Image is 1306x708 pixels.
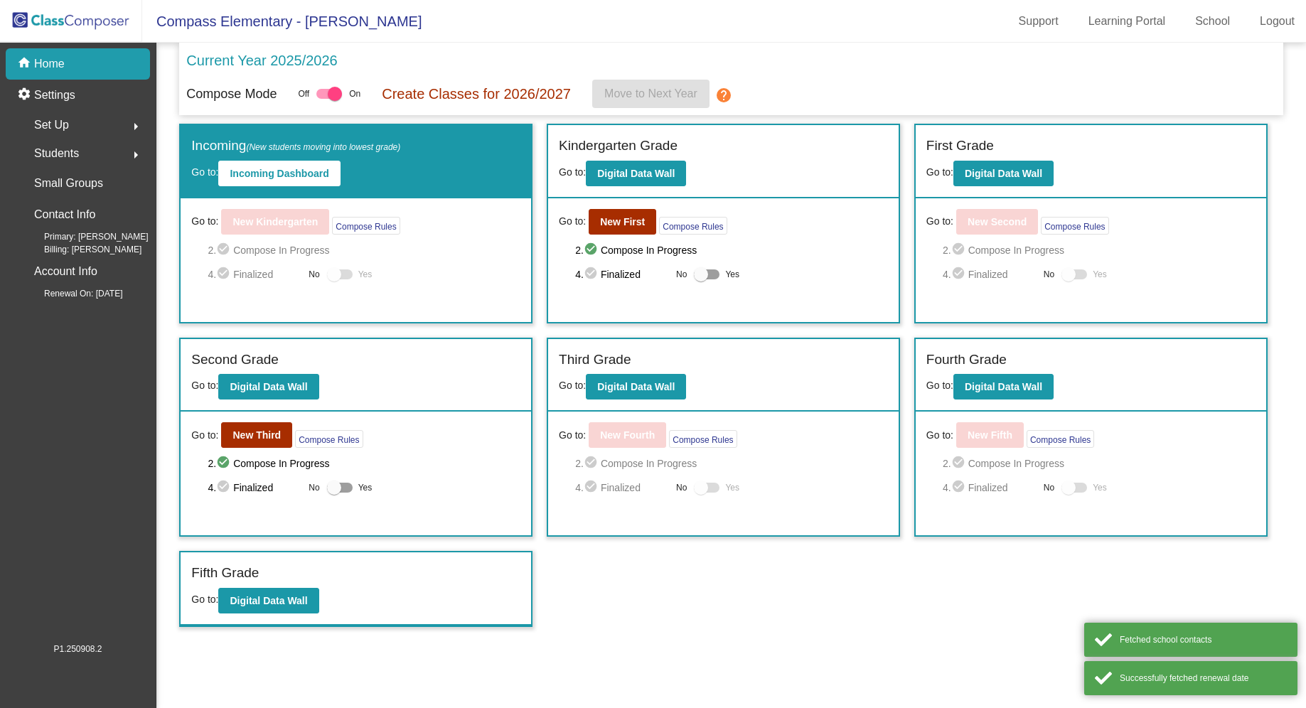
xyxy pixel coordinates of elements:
[575,242,888,259] span: 2. Compose In Progress
[1093,266,1107,283] span: Yes
[21,243,141,256] span: Billing: [PERSON_NAME]
[589,209,656,235] button: New First
[34,144,79,163] span: Students
[208,266,301,283] span: 4. Finalized
[965,381,1042,392] b: Digital Data Wall
[926,166,953,178] span: Go to:
[1248,10,1306,33] a: Logout
[676,481,687,494] span: No
[951,266,968,283] mat-icon: check_circle
[600,216,645,227] b: New First
[956,422,1024,448] button: New Fifth
[216,242,233,259] mat-icon: check_circle
[559,350,631,370] label: Third Grade
[21,230,149,243] span: Primary: [PERSON_NAME]
[191,428,218,443] span: Go to:
[34,55,65,73] p: Home
[968,216,1027,227] b: New Second
[559,428,586,443] span: Go to:
[584,479,601,496] mat-icon: check_circle
[559,214,586,229] span: Go to:
[358,479,373,496] span: Yes
[221,209,329,235] button: New Kindergarten
[309,268,319,281] span: No
[926,136,994,156] label: First Grade
[191,350,279,370] label: Second Grade
[186,50,337,71] p: Current Year 2025/2026
[575,266,669,283] span: 4. Finalized
[142,10,422,33] span: Compass Elementary - [PERSON_NAME]
[191,214,218,229] span: Go to:
[926,214,953,229] span: Go to:
[926,428,953,443] span: Go to:
[1044,481,1054,494] span: No
[208,479,301,496] span: 4. Finalized
[953,374,1054,399] button: Digital Data Wall
[221,422,292,448] button: New Third
[943,242,1256,259] span: 2. Compose In Progress
[575,479,669,496] span: 4. Finalized
[559,380,586,391] span: Go to:
[218,588,319,613] button: Digital Data Wall
[1007,10,1070,33] a: Support
[604,87,697,100] span: Move to Next Year
[21,287,122,300] span: Renewal On: [DATE]
[191,166,218,178] span: Go to:
[951,242,968,259] mat-icon: check_circle
[17,55,34,73] mat-icon: home
[208,455,520,472] span: 2. Compose In Progress
[600,429,655,441] b: New Fourth
[216,266,233,283] mat-icon: check_circle
[725,266,739,283] span: Yes
[715,87,732,104] mat-icon: help
[17,87,34,104] mat-icon: settings
[34,262,97,281] p: Account Info
[575,455,888,472] span: 2. Compose In Progress
[926,350,1007,370] label: Fourth Grade
[191,136,400,156] label: Incoming
[34,205,95,225] p: Contact Info
[965,168,1042,179] b: Digital Data Wall
[216,455,233,472] mat-icon: check_circle
[230,595,307,606] b: Digital Data Wall
[309,481,319,494] span: No
[676,268,687,281] span: No
[584,266,601,283] mat-icon: check_circle
[349,87,360,100] span: On
[589,422,666,448] button: New Fourth
[943,266,1037,283] span: 4. Finalized
[1120,633,1287,646] div: Fetched school contacts
[382,83,571,104] p: Create Classes for 2026/2027
[597,381,675,392] b: Digital Data Wall
[968,429,1012,441] b: New Fifth
[1093,479,1107,496] span: Yes
[232,429,281,441] b: New Third
[669,430,737,448] button: Compose Rules
[191,594,218,605] span: Go to:
[586,374,686,399] button: Digital Data Wall
[559,136,678,156] label: Kindergarten Grade
[218,374,319,399] button: Digital Data Wall
[951,479,968,496] mat-icon: check_circle
[127,146,144,163] mat-icon: arrow_right
[943,455,1256,472] span: 2. Compose In Progress
[956,209,1038,235] button: New Second
[584,242,601,259] mat-icon: check_circle
[659,217,727,235] button: Compose Rules
[230,381,307,392] b: Digital Data Wall
[358,266,373,283] span: Yes
[1027,430,1094,448] button: Compose Rules
[1184,10,1241,33] a: School
[1120,672,1287,685] div: Successfully fetched renewal date
[186,85,277,104] p: Compose Mode
[1041,217,1108,235] button: Compose Rules
[191,380,218,391] span: Go to:
[218,161,340,186] button: Incoming Dashboard
[1044,268,1054,281] span: No
[584,455,601,472] mat-icon: check_circle
[298,87,309,100] span: Off
[586,161,686,186] button: Digital Data Wall
[559,166,586,178] span: Go to:
[926,380,953,391] span: Go to:
[216,479,233,496] mat-icon: check_circle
